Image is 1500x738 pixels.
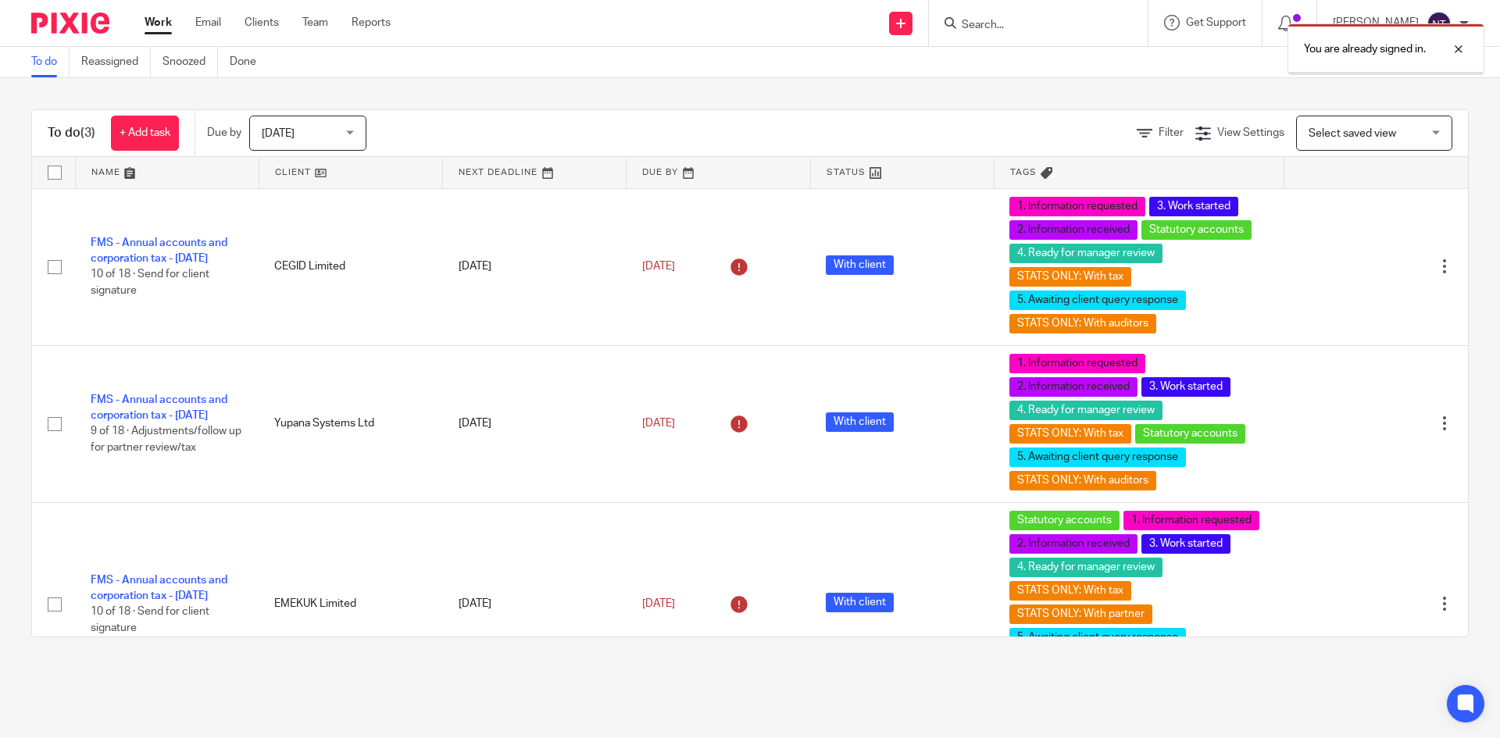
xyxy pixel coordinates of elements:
[1141,377,1230,397] span: 3. Work started
[259,188,442,345] td: CEGID Limited
[826,412,894,432] span: With client
[230,47,268,77] a: Done
[1135,424,1245,444] span: Statutory accounts
[1009,377,1137,397] span: 2. Information received
[1141,220,1252,240] span: Statutory accounts
[262,128,295,139] span: [DATE]
[443,345,627,502] td: [DATE]
[1009,197,1145,216] span: 1. Information requested
[111,116,179,151] a: + Add task
[642,418,675,429] span: [DATE]
[1009,534,1137,554] span: 2. Information received
[195,15,221,30] a: Email
[642,261,675,272] span: [DATE]
[1159,127,1184,138] span: Filter
[1427,11,1452,36] img: svg%3E
[91,394,227,421] a: FMS - Annual accounts and corporation tax - [DATE]
[162,47,218,77] a: Snoozed
[91,607,209,634] span: 10 of 18 · Send for client signature
[1010,168,1037,176] span: Tags
[1217,127,1284,138] span: View Settings
[48,125,95,141] h1: To do
[1009,471,1156,490] span: STATS ONLY: With auditors
[1009,291,1186,310] span: 5. Awaiting client query response
[642,598,675,609] span: [DATE]
[81,47,151,77] a: Reassigned
[826,593,894,612] span: With client
[1009,581,1131,601] span: STATS ONLY: With tax
[1009,220,1137,240] span: 2. Information received
[207,125,241,141] p: Due by
[245,15,279,30] a: Clients
[1304,41,1426,57] p: You are already signed in.
[443,502,627,706] td: [DATE]
[1009,401,1162,420] span: 4. Ready for manager review
[145,15,172,30] a: Work
[1141,534,1230,554] span: 3. Work started
[91,575,227,601] a: FMS - Annual accounts and corporation tax - [DATE]
[1009,424,1131,444] span: STATS ONLY: With tax
[302,15,328,30] a: Team
[1009,267,1131,287] span: STATS ONLY: With tax
[80,127,95,139] span: (3)
[1009,244,1162,263] span: 4. Ready for manager review
[31,12,109,34] img: Pixie
[1009,558,1162,577] span: 4. Ready for manager review
[1009,314,1156,333] span: STATS ONLY: With auditors
[1009,511,1120,530] span: Statutory accounts
[91,269,209,297] span: 10 of 18 · Send for client signature
[1149,197,1238,216] span: 3. Work started
[1009,628,1186,647] span: 5. Awaiting client query response
[443,188,627,345] td: [DATE]
[826,255,894,275] span: With client
[31,47,70,77] a: To do
[1309,128,1396,139] span: Select saved view
[91,237,227,264] a: FMS - Annual accounts and corporation tax - [DATE]
[1009,604,1152,624] span: STATS ONLY: With partner
[1009,447,1186,467] span: 5. Awaiting client query response
[1009,354,1145,373] span: 1. Information requested
[1123,511,1259,530] span: 1. Information requested
[91,426,241,454] span: 9 of 18 · Adjustments/follow up for partner review/tax
[259,502,442,706] td: EMEKUK Limited
[259,345,442,502] td: Yupana Systems Ltd
[352,15,391,30] a: Reports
